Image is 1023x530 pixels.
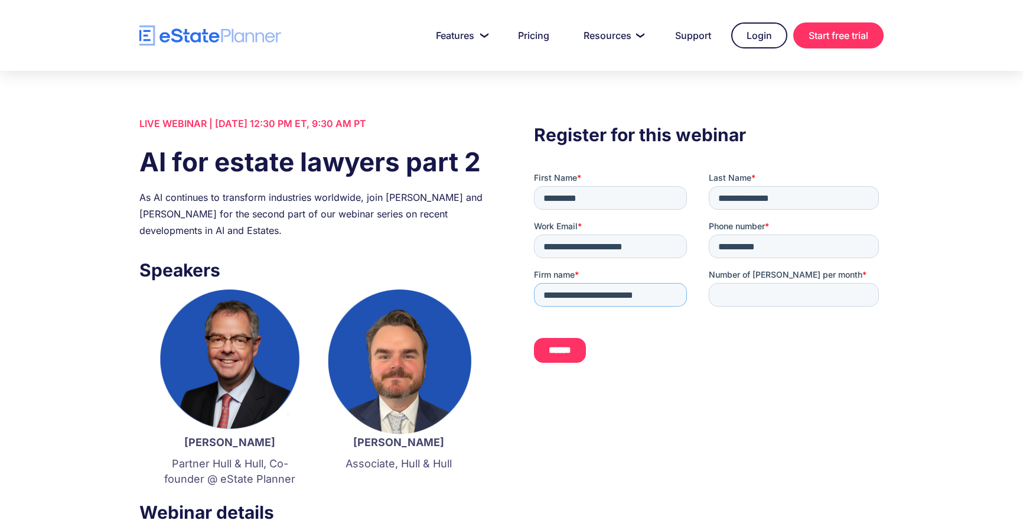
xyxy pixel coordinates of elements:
[139,25,281,46] a: home
[326,456,471,472] p: Associate, Hull & Hull
[534,172,884,373] iframe: Form 0
[793,22,884,48] a: Start free trial
[353,436,444,448] strong: [PERSON_NAME]
[139,256,489,284] h3: Speakers
[731,22,787,48] a: Login
[422,24,498,47] a: Features
[504,24,563,47] a: Pricing
[139,189,489,239] div: As AI continues to transform industries worldwide, join [PERSON_NAME] and [PERSON_NAME] for the s...
[157,456,302,487] p: Partner Hull & Hull, Co-founder @ eState Planner
[569,24,655,47] a: Resources
[139,115,489,132] div: LIVE WEBINAR | [DATE] 12:30 PM ET, 9:30 AM PT
[534,121,884,148] h3: Register for this webinar
[184,436,275,448] strong: [PERSON_NAME]
[139,144,489,180] h1: AI for estate lawyers part 2
[661,24,725,47] a: Support
[139,499,489,526] h3: Webinar details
